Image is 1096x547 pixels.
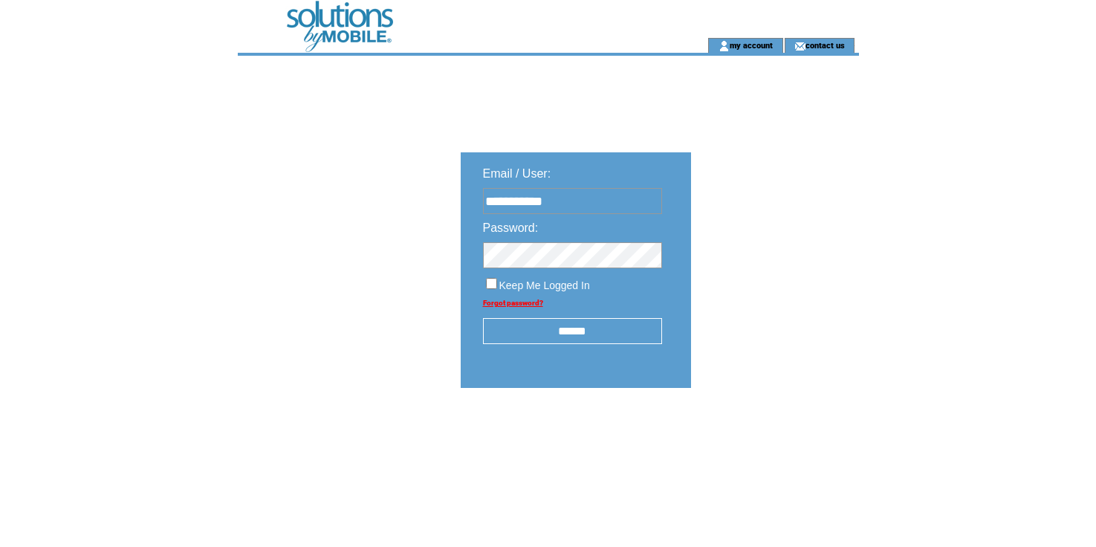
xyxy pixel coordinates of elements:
span: Password: [483,221,539,234]
img: transparent.png;jsessionid=5646CEF6288F512B7E75649B5305F1D4 [734,425,808,444]
a: Forgot password? [483,299,543,307]
span: Keep Me Logged In [499,279,590,291]
a: my account [730,40,773,50]
img: account_icon.gif;jsessionid=5646CEF6288F512B7E75649B5305F1D4 [719,40,730,52]
a: contact us [805,40,845,50]
span: Email / User: [483,167,551,180]
img: contact_us_icon.gif;jsessionid=5646CEF6288F512B7E75649B5305F1D4 [794,40,805,52]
